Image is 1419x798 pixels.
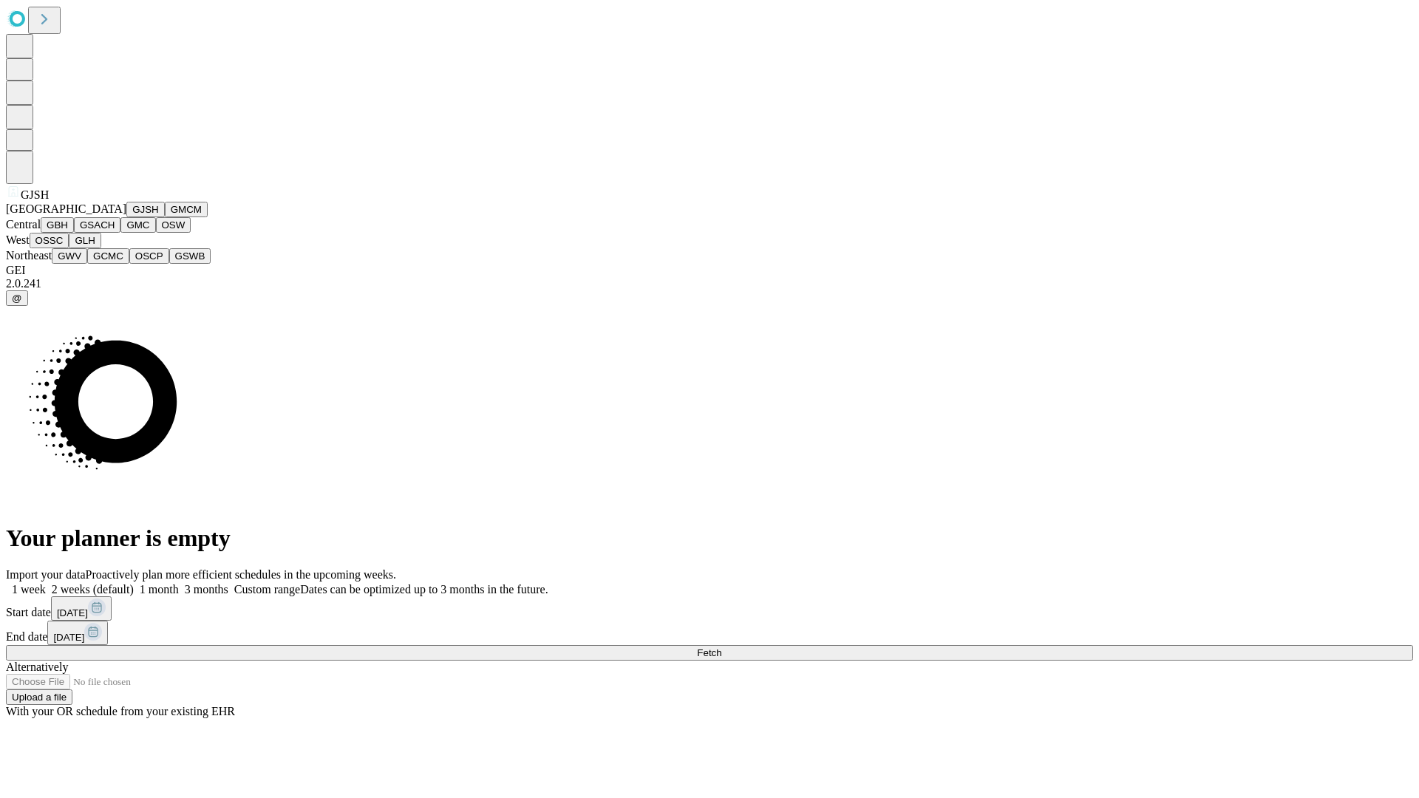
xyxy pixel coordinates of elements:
[6,705,235,717] span: With your OR schedule from your existing EHR
[6,525,1413,552] h1: Your planner is empty
[57,607,88,618] span: [DATE]
[6,264,1413,277] div: GEI
[21,188,49,201] span: GJSH
[234,583,300,596] span: Custom range
[52,248,87,264] button: GWV
[6,621,1413,645] div: End date
[169,248,211,264] button: GSWB
[140,583,179,596] span: 1 month
[6,645,1413,661] button: Fetch
[12,583,46,596] span: 1 week
[74,217,120,233] button: GSACH
[6,596,1413,621] div: Start date
[156,217,191,233] button: OSW
[53,632,84,643] span: [DATE]
[86,568,396,581] span: Proactively plan more efficient schedules in the upcoming weeks.
[185,583,228,596] span: 3 months
[6,290,28,306] button: @
[87,248,129,264] button: GCMC
[6,661,68,673] span: Alternatively
[6,202,126,215] span: [GEOGRAPHIC_DATA]
[47,621,108,645] button: [DATE]
[6,233,30,246] span: West
[126,202,165,217] button: GJSH
[30,233,69,248] button: OSSC
[41,217,74,233] button: GBH
[697,647,721,658] span: Fetch
[129,248,169,264] button: OSCP
[51,596,112,621] button: [DATE]
[120,217,155,233] button: GMC
[6,568,86,581] span: Import your data
[6,249,52,262] span: Northeast
[300,583,548,596] span: Dates can be optimized up to 3 months in the future.
[165,202,208,217] button: GMCM
[6,218,41,231] span: Central
[69,233,101,248] button: GLH
[12,293,22,304] span: @
[52,583,134,596] span: 2 weeks (default)
[6,689,72,705] button: Upload a file
[6,277,1413,290] div: 2.0.241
